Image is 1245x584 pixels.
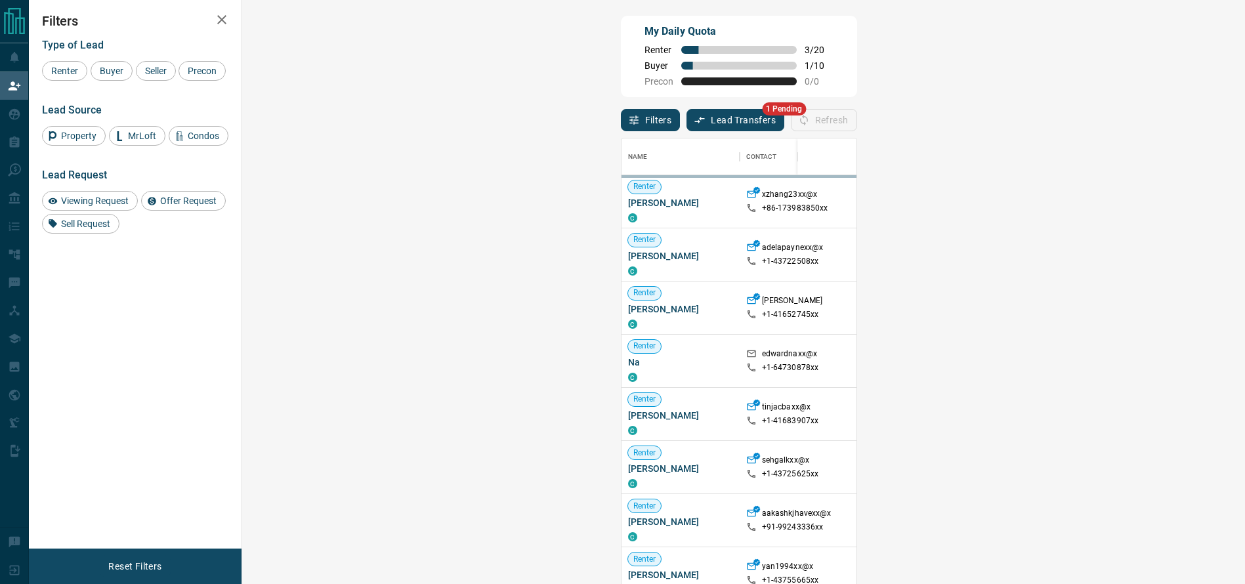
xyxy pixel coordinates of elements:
span: Renter [628,501,662,512]
div: condos.ca [628,320,637,329]
div: Precon [179,61,226,81]
span: 0 / 0 [805,76,834,87]
span: Renter [628,287,662,299]
span: [PERSON_NAME] [628,302,733,316]
span: Viewing Request [56,196,133,206]
p: +1- 41683907xx [762,415,819,427]
p: +86- 173983850xx [762,203,828,214]
span: 1 Pending [762,102,806,115]
button: Reset Filters [100,555,170,577]
span: Type of Lead [42,39,104,51]
span: 3 / 20 [805,45,834,55]
p: yan1994xx@x [762,561,813,575]
div: Buyer [91,61,133,81]
span: Lead Source [42,104,102,116]
span: Renter [644,45,673,55]
span: Renter [628,181,662,192]
span: Precon [644,76,673,87]
span: Seller [140,66,171,76]
h2: Filters [42,13,228,29]
span: Renter [628,341,662,352]
div: condos.ca [628,266,637,276]
p: adelapaynexx@x [762,242,824,256]
div: Property [42,126,106,146]
span: [PERSON_NAME] [628,249,733,262]
div: condos.ca [628,426,637,435]
p: [PERSON_NAME] [762,295,823,309]
div: Sell Request [42,214,119,234]
p: +1- 43722508xx [762,256,819,267]
span: Buyer [644,60,673,71]
div: Contact [740,138,845,175]
span: 1 / 10 [805,60,834,71]
div: Condos [169,126,228,146]
p: tinjacbaxx@x [762,402,811,415]
span: Offer Request [156,196,221,206]
span: Condos [183,131,224,141]
div: condos.ca [628,373,637,382]
p: +1- 64730878xx [762,362,819,373]
div: Offer Request [141,191,226,211]
div: MrLoft [109,126,165,146]
div: condos.ca [628,532,637,541]
span: [PERSON_NAME] [628,196,733,209]
span: Renter [628,554,662,565]
span: Lead Request [42,169,107,181]
div: condos.ca [628,479,637,488]
span: Renter [47,66,83,76]
div: Renter [42,61,87,81]
div: Viewing Request [42,191,138,211]
button: Lead Transfers [686,109,784,131]
button: Filters [621,109,681,131]
span: MrLoft [123,131,161,141]
p: +91- 99243336xx [762,522,824,533]
span: [PERSON_NAME] [628,515,733,528]
span: [PERSON_NAME] [628,462,733,475]
div: Name [628,138,648,175]
p: xzhang23xx@x [762,189,818,203]
span: Buyer [95,66,128,76]
span: Renter [628,394,662,405]
span: Renter [628,234,662,245]
p: My Daily Quota [644,24,834,39]
span: Precon [183,66,221,76]
span: Property [56,131,101,141]
span: Sell Request [56,219,115,229]
div: Name [622,138,740,175]
span: Renter [628,448,662,459]
span: [PERSON_NAME] [628,409,733,422]
p: edwardnaxx@x [762,348,818,362]
p: aakashkjhavexx@x [762,508,832,522]
p: +1- 43725625xx [762,469,819,480]
div: Contact [746,138,777,175]
div: Seller [136,61,176,81]
span: Na [628,356,733,369]
div: condos.ca [628,213,637,222]
p: sehgalkxx@x [762,455,809,469]
p: +1- 41652745xx [762,309,819,320]
span: [PERSON_NAME] [628,568,733,581]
